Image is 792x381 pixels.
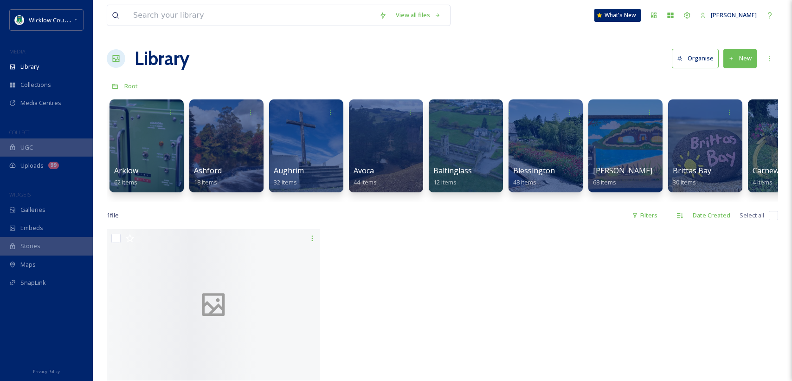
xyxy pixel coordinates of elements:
[354,178,377,186] span: 44 items
[723,49,757,68] button: New
[672,49,723,68] a: Organise
[20,161,44,170] span: Uploads
[593,165,652,176] span: [PERSON_NAME]
[29,15,94,24] span: Wicklow County Council
[433,166,472,186] a: Baltinglass12 items
[20,223,43,232] span: Embeds
[688,206,735,224] div: Date Created
[33,365,60,376] a: Privacy Policy
[673,178,696,186] span: 30 items
[15,15,24,25] img: download%20(9).png
[20,62,39,71] span: Library
[20,99,61,107] span: Media Centres
[673,166,711,186] a: Brittas Bay30 items
[9,48,26,55] span: MEDIA
[20,260,36,269] span: Maps
[9,129,29,136] span: COLLECT
[20,242,40,250] span: Stories
[107,211,119,220] span: 1 file
[753,178,773,186] span: 4 items
[672,49,719,68] button: Organise
[513,166,555,186] a: Blessington48 items
[354,166,377,186] a: Avoca44 items
[114,165,138,176] span: Arklow
[594,9,641,22] a: What's New
[20,80,51,89] span: Collections
[124,82,138,90] span: Root
[433,165,472,176] span: Baltinglass
[354,165,374,176] span: Avoca
[114,166,138,186] a: Arklow62 items
[48,162,59,169] div: 99
[695,6,761,24] a: [PERSON_NAME]
[194,166,222,186] a: Ashford18 items
[20,205,45,214] span: Galleries
[124,80,138,92] a: Root
[673,165,711,176] span: Brittas Bay
[593,166,652,186] a: [PERSON_NAME]68 items
[129,5,374,26] input: Search your library
[274,166,304,186] a: Aughrim32 items
[433,178,457,186] span: 12 items
[513,178,536,186] span: 48 items
[194,178,217,186] span: 18 items
[513,165,555,176] span: Blessington
[753,166,779,186] a: Carnew4 items
[20,278,46,287] span: SnapLink
[753,165,779,176] span: Carnew
[114,178,137,186] span: 62 items
[9,191,31,198] span: WIDGETS
[391,6,445,24] a: View all files
[20,143,33,152] span: UGC
[33,368,60,374] span: Privacy Policy
[274,165,304,176] span: Aughrim
[593,178,616,186] span: 68 items
[274,178,297,186] span: 32 items
[711,11,757,19] span: [PERSON_NAME]
[627,206,662,224] div: Filters
[740,211,764,220] span: Select all
[135,45,189,72] a: Library
[194,165,222,176] span: Ashford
